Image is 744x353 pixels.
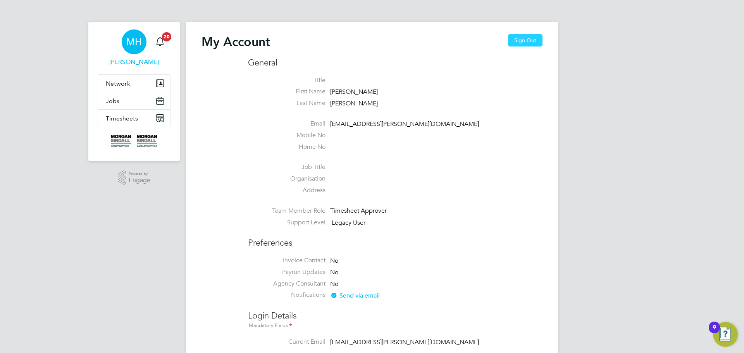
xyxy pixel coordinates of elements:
[201,34,270,50] h2: My Account
[248,186,325,195] label: Address
[330,207,404,215] div: Timesheet Approver
[129,170,150,177] span: Powered by
[713,322,738,347] button: Open Resource Center, 9 new notifications
[248,175,325,183] label: Organisation
[248,338,325,346] label: Current Email
[248,268,325,276] label: Payrun Updates
[248,280,325,288] label: Agency Consultant
[248,322,542,330] div: Mandatory Fields
[330,88,378,96] span: [PERSON_NAME]
[508,34,542,46] button: Sign Out
[152,29,168,54] a: 20
[248,99,325,107] label: Last Name
[330,269,338,276] span: No
[248,257,325,265] label: Invoice Contact
[98,75,170,92] button: Network
[98,57,170,67] span: Matt Hadden
[98,29,170,67] a: MH[PERSON_NAME]
[106,80,130,87] span: Network
[332,219,365,227] span: Legacy User
[106,115,138,122] span: Timesheets
[248,303,542,330] h3: Login Details
[111,135,157,147] img: morgansindall-logo-retina.png
[330,338,479,346] span: [EMAIL_ADDRESS][PERSON_NAME][DOMAIN_NAME]
[248,57,542,69] h3: General
[248,131,325,139] label: Mobile No
[98,92,170,109] button: Jobs
[162,32,171,41] span: 20
[330,292,380,300] span: Send via email
[330,257,338,265] span: No
[248,88,325,96] label: First Name
[248,120,325,128] label: Email
[88,22,180,161] nav: Main navigation
[248,76,325,84] label: Title
[248,291,325,299] label: Notifications
[106,97,119,105] span: Jobs
[330,100,378,107] span: [PERSON_NAME]
[248,163,325,171] label: Job Title
[98,135,170,147] a: Go to home page
[126,37,142,47] span: MH
[129,177,150,184] span: Engage
[248,207,325,215] label: Team Member Role
[248,230,542,249] h3: Preferences
[248,219,325,227] label: Support Level
[98,110,170,127] button: Timesheets
[248,143,325,151] label: Home No
[713,327,716,338] div: 9
[330,280,338,288] span: No
[330,120,479,128] span: [EMAIL_ADDRESS][PERSON_NAME][DOMAIN_NAME]
[118,170,151,185] a: Powered byEngage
